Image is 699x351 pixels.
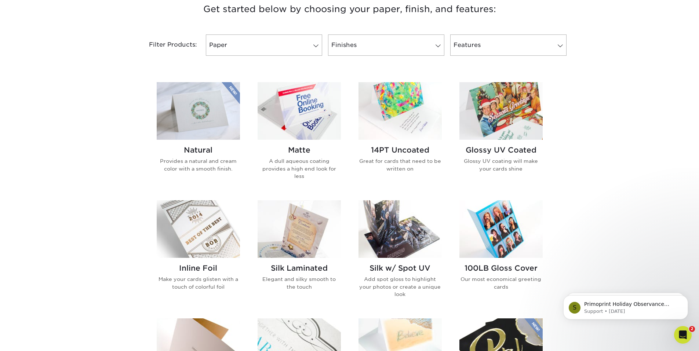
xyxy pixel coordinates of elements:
[328,34,444,56] a: Finishes
[358,82,442,140] img: 14PT Uncoated Greeting Cards
[206,34,322,56] a: Paper
[358,146,442,154] h2: 14PT Uncoated
[258,157,341,180] p: A dull aqueous coating provides a high end look for less
[552,280,699,331] iframe: Intercom notifications message
[130,34,203,56] div: Filter Products:
[258,82,341,140] img: Matte Greeting Cards
[358,157,442,172] p: Great for cards that need to be written on
[258,146,341,154] h2: Matte
[358,264,442,273] h2: Silk w/ Spot UV
[674,326,692,344] iframe: Intercom live chat
[459,264,543,273] h2: 100LB Gloss Cover
[459,146,543,154] h2: Glossy UV Coated
[157,146,240,154] h2: Natural
[524,318,543,340] img: New Product
[32,28,127,35] p: Message from Support, sent 14w ago
[157,82,240,140] img: Natural Greeting Cards
[450,34,567,56] a: Features
[258,275,341,290] p: Elegant and silky smooth to the touch
[358,275,442,298] p: Add spot gloss to highlight your photos or create a unique look
[459,82,543,140] img: Glossy UV Coated Greeting Cards
[358,200,442,310] a: Silk w/ Spot UV Greeting Cards Silk w/ Spot UV Add spot gloss to highlight your photos or create ...
[258,264,341,273] h2: Silk Laminated
[157,200,240,258] img: Inline Foil Greeting Cards
[157,200,240,310] a: Inline Foil Greeting Cards Inline Foil Make your cards glisten with a touch of colorful foil
[258,200,341,310] a: Silk Laminated Greeting Cards Silk Laminated Elegant and silky smooth to the touch
[157,275,240,290] p: Make your cards glisten with a touch of colorful foil
[459,157,543,172] p: Glossy UV coating will make your cards shine
[459,275,543,290] p: Our most economical greeting cards
[157,264,240,273] h2: Inline Foil
[157,157,240,172] p: Provides a natural and cream color with a smooth finish.
[459,200,543,258] img: 100LB Gloss Cover Greeting Cards
[32,21,124,115] span: Primoprint Holiday Observance Please note that our customer service department will be closed [DA...
[258,82,341,191] a: Matte Greeting Cards Matte A dull aqueous coating provides a high end look for less
[459,82,543,191] a: Glossy UV Coated Greeting Cards Glossy UV Coated Glossy UV coating will make your cards shine
[358,82,442,191] a: 14PT Uncoated Greeting Cards 14PT Uncoated Great for cards that need to be written on
[222,82,240,104] img: New Product
[258,200,341,258] img: Silk Laminated Greeting Cards
[358,200,442,258] img: Silk w/ Spot UV Greeting Cards
[459,200,543,310] a: 100LB Gloss Cover Greeting Cards 100LB Gloss Cover Our most economical greeting cards
[157,82,240,191] a: Natural Greeting Cards Natural Provides a natural and cream color with a smooth finish.
[689,326,695,332] span: 2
